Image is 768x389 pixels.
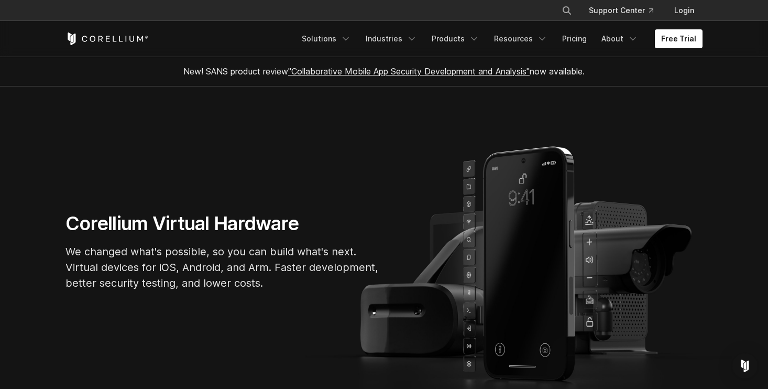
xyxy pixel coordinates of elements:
[288,66,530,77] a: "Collaborative Mobile App Security Development and Analysis"
[183,66,585,77] span: New! SANS product review now available.
[549,1,703,20] div: Navigation Menu
[580,1,662,20] a: Support Center
[359,29,423,48] a: Industries
[557,1,576,20] button: Search
[655,29,703,48] a: Free Trial
[65,244,380,291] p: We changed what's possible, so you can build what's next. Virtual devices for iOS, Android, and A...
[295,29,357,48] a: Solutions
[65,212,380,235] h1: Corellium Virtual Hardware
[732,353,758,379] div: Open Intercom Messenger
[488,29,554,48] a: Resources
[425,29,486,48] a: Products
[595,29,644,48] a: About
[295,29,703,48] div: Navigation Menu
[65,33,149,45] a: Corellium Home
[666,1,703,20] a: Login
[556,29,593,48] a: Pricing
